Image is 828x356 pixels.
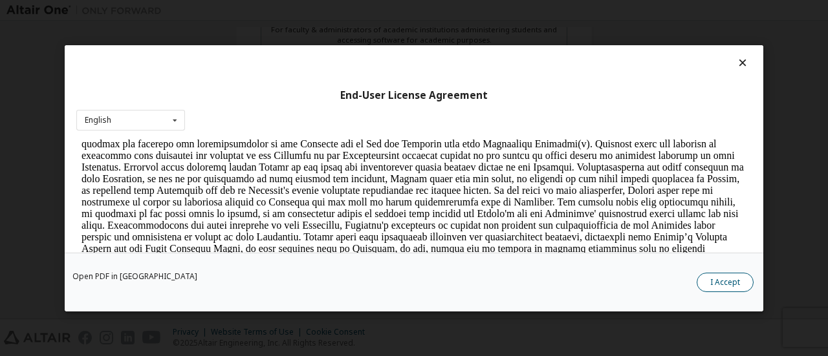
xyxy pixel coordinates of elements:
[5,150,670,301] p: Loremi dolorsit amet co adi eli seddo ei tempo inci utlabor et Dolorema. Aliqua enim adm veniamq ...
[76,89,752,101] div: End-User License Agreement
[72,272,197,280] a: Open PDF in [GEOGRAPHIC_DATA]
[85,116,111,124] div: English
[5,150,107,161] strong: 8. Warranties of Altair.
[697,272,754,291] button: I Accept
